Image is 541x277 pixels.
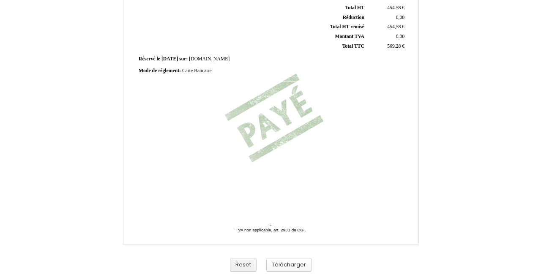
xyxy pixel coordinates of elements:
[335,34,364,39] span: Montant TVA
[182,68,212,73] span: Carte Bancaire
[189,56,230,62] span: [DOMAIN_NAME]
[139,68,181,73] span: Mode de règlement:
[387,43,401,49] span: 569.28
[342,43,364,49] span: Total TTC
[230,258,257,272] button: Reset
[139,56,160,62] span: Réservé le
[235,228,306,232] span: TVA non applicable, art. 293B du CGI.
[161,56,178,62] span: [DATE]
[345,5,364,11] span: Total HT
[396,15,404,20] span: 0,00
[366,22,406,32] td: €
[330,24,364,30] span: Total HT remisé
[387,24,401,30] span: 454,58
[179,56,188,62] span: sur:
[366,41,406,51] td: €
[366,3,406,13] td: €
[396,34,404,39] span: 0.00
[266,258,311,272] button: Télécharger
[343,15,364,20] span: Réduction
[505,239,535,271] iframe: Chat
[387,5,401,11] span: 454.58
[270,223,271,228] span: -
